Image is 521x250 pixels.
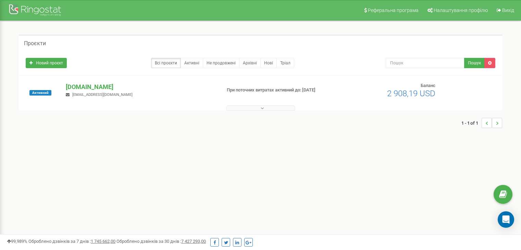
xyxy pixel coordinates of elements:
[387,89,435,98] span: 2 908,19 USD
[203,58,239,68] a: Не продовжені
[498,211,514,228] div: Open Intercom Messenger
[66,83,215,91] p: [DOMAIN_NAME]
[421,83,435,88] span: Баланс
[260,58,277,68] a: Нові
[29,90,51,96] span: Активний
[28,239,115,244] span: Оброблено дзвінків за 7 днів :
[276,58,294,68] a: Тріал
[151,58,181,68] a: Всі проєкти
[461,118,482,128] span: 1 - 1 of 1
[239,58,261,68] a: Архівні
[91,239,115,244] u: 1 745 662,00
[7,239,27,244] span: 99,989%
[434,8,488,13] span: Налаштування профілю
[72,92,133,97] span: [EMAIL_ADDRESS][DOMAIN_NAME]
[26,58,67,68] a: Новий проєкт
[116,239,206,244] span: Оброблено дзвінків за 30 днів :
[386,58,464,68] input: Пошук
[181,58,203,68] a: Активні
[181,239,206,244] u: 7 427 293,00
[502,8,514,13] span: Вихід
[368,8,419,13] span: Реферальна програма
[464,58,485,68] button: Пошук
[24,40,46,47] h5: Проєкти
[227,87,336,93] p: При поточних витратах активний до: [DATE]
[461,111,502,135] nav: ...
